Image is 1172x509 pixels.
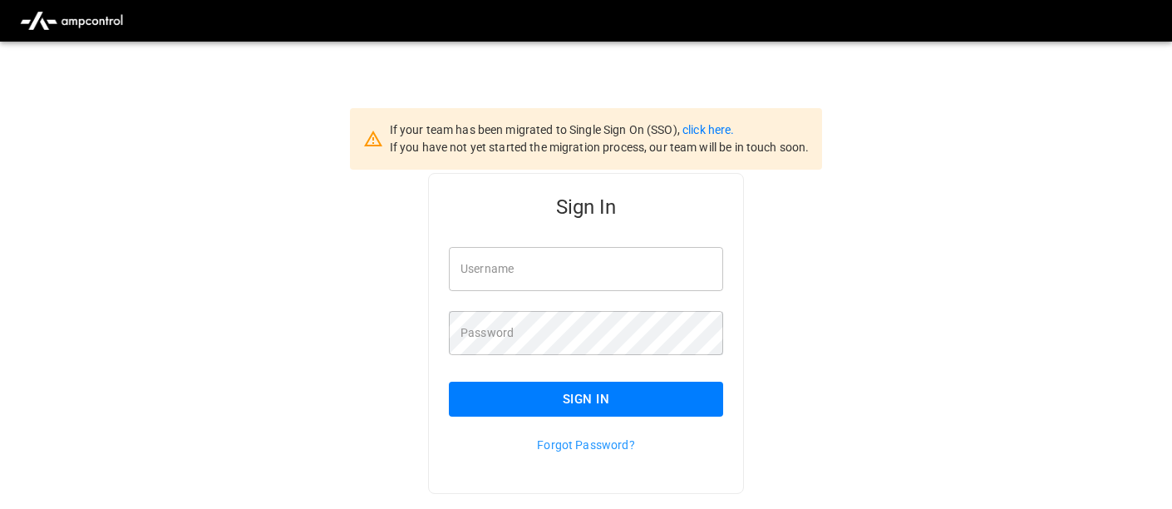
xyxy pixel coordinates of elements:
a: click here. [682,123,734,136]
span: If you have not yet started the migration process, our team will be in touch soon. [390,141,810,154]
button: Sign In [449,382,723,417]
img: ampcontrol.io logo [13,5,130,37]
h5: Sign In [449,194,723,220]
span: If your team has been migrated to Single Sign On (SSO), [390,123,682,136]
p: Forgot Password? [449,437,723,453]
